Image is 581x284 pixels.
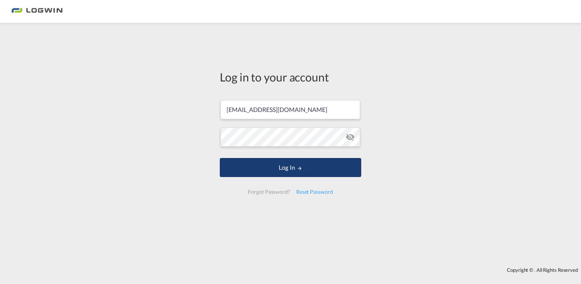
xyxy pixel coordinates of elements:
button: LOGIN [220,158,361,177]
img: bc73a0e0d8c111efacd525e4c8ad7d32.png [11,3,63,20]
div: Log in to your account [220,69,361,85]
md-icon: icon-eye-off [346,132,355,142]
div: Forgot Password? [245,185,293,199]
input: Enter email/phone number [221,100,360,119]
div: Reset Password [293,185,336,199]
